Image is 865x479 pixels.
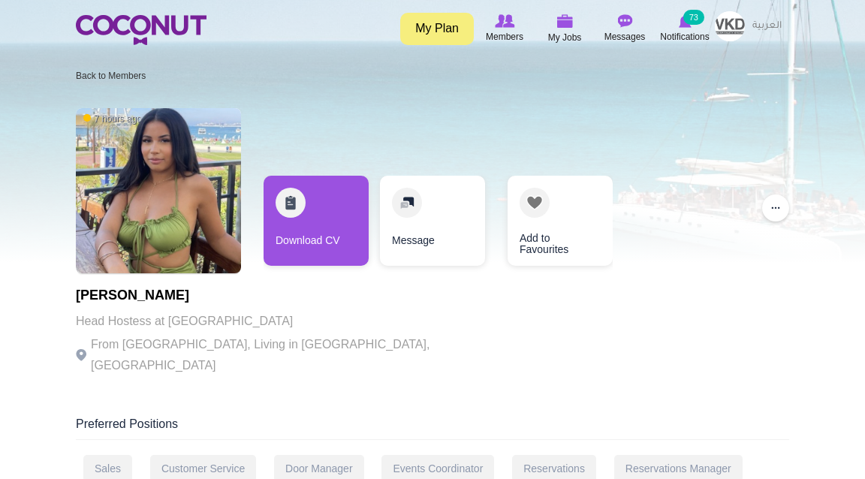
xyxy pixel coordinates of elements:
span: Members [486,29,523,44]
button: ... [762,194,789,221]
a: العربية [745,11,789,41]
a: Browse Members Members [475,11,535,46]
p: Head Hostess at [GEOGRAPHIC_DATA] [76,311,489,332]
a: Add to Favourites [508,176,613,266]
span: My Jobs [548,30,582,45]
span: Notifications [660,29,709,44]
div: 1 / 3 [264,176,369,273]
div: Preferred Positions [76,416,789,440]
img: Notifications [679,14,692,28]
a: Download CV [264,176,369,266]
a: Back to Members [76,71,146,81]
a: Notifications Notifications 73 [655,11,715,46]
span: Messages [604,29,646,44]
img: Messages [617,14,632,28]
a: My Plan [400,13,474,45]
a: My Jobs My Jobs [535,11,595,47]
span: 7 hours ago [83,113,141,125]
div: 3 / 3 [496,176,601,273]
small: 73 [683,10,704,25]
img: Home [76,15,206,45]
div: 2 / 3 [380,176,485,273]
img: Browse Members [495,14,514,28]
a: Messages Messages [595,11,655,46]
a: Message [380,176,485,266]
h1: [PERSON_NAME] [76,288,489,303]
img: My Jobs [556,14,573,28]
p: From [GEOGRAPHIC_DATA], Living in [GEOGRAPHIC_DATA], [GEOGRAPHIC_DATA] [76,334,489,376]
